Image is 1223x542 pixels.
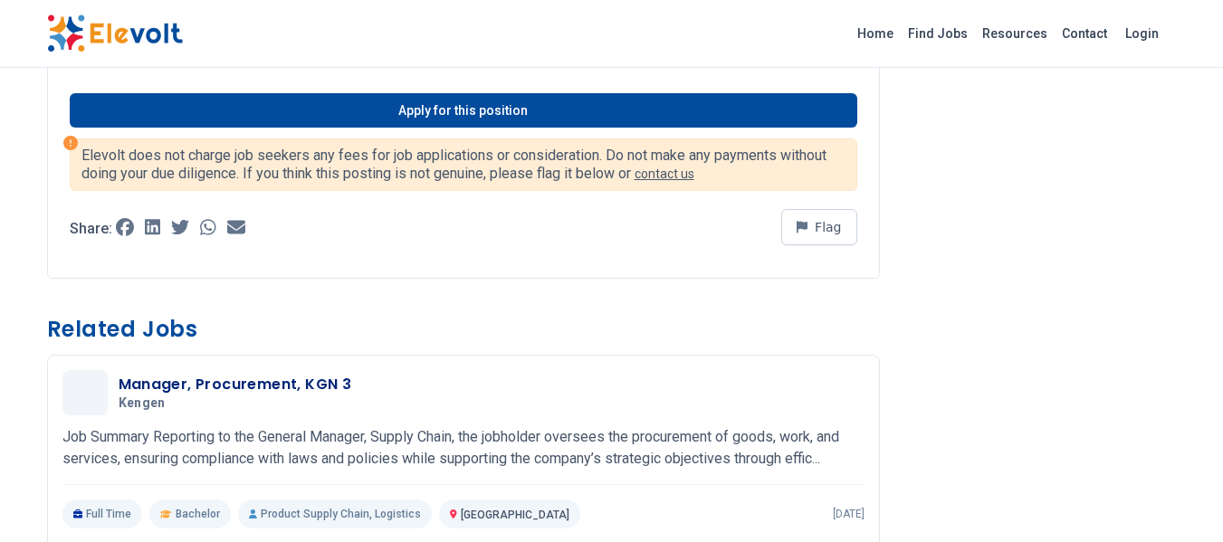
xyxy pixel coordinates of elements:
a: Resources [975,19,1055,48]
p: Share: [70,222,112,236]
a: Contact [1055,19,1114,48]
h3: Manager, Procurement, KGN 3 [119,374,352,395]
span: [GEOGRAPHIC_DATA] [461,509,569,521]
h3: Related Jobs [47,315,880,344]
a: Find Jobs [901,19,975,48]
a: Login [1114,15,1170,52]
a: contact us [635,166,694,181]
p: Elevolt does not charge job seekers any fees for job applications or consideration. Do not make a... [81,147,846,183]
span: Bachelor [176,507,220,521]
span: Kengen [119,395,166,412]
p: Product Supply Chain, Logistics [238,499,432,528]
iframe: Chat Widget [1132,455,1223,542]
img: Elevolt [47,14,183,52]
a: Apply for this position [70,93,857,128]
img: Kengen [67,375,103,411]
p: [DATE] [833,507,865,521]
a: Home [850,19,901,48]
p: Full Time [62,499,143,528]
p: Job Summary Reporting to the General Manager, Supply Chain, the jobholder oversees the procuremen... [62,426,865,470]
a: KengenManager, Procurement, KGN 3KengenJob Summary Reporting to the General Manager, Supply Chain... [62,370,865,528]
button: Flag [781,209,857,245]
